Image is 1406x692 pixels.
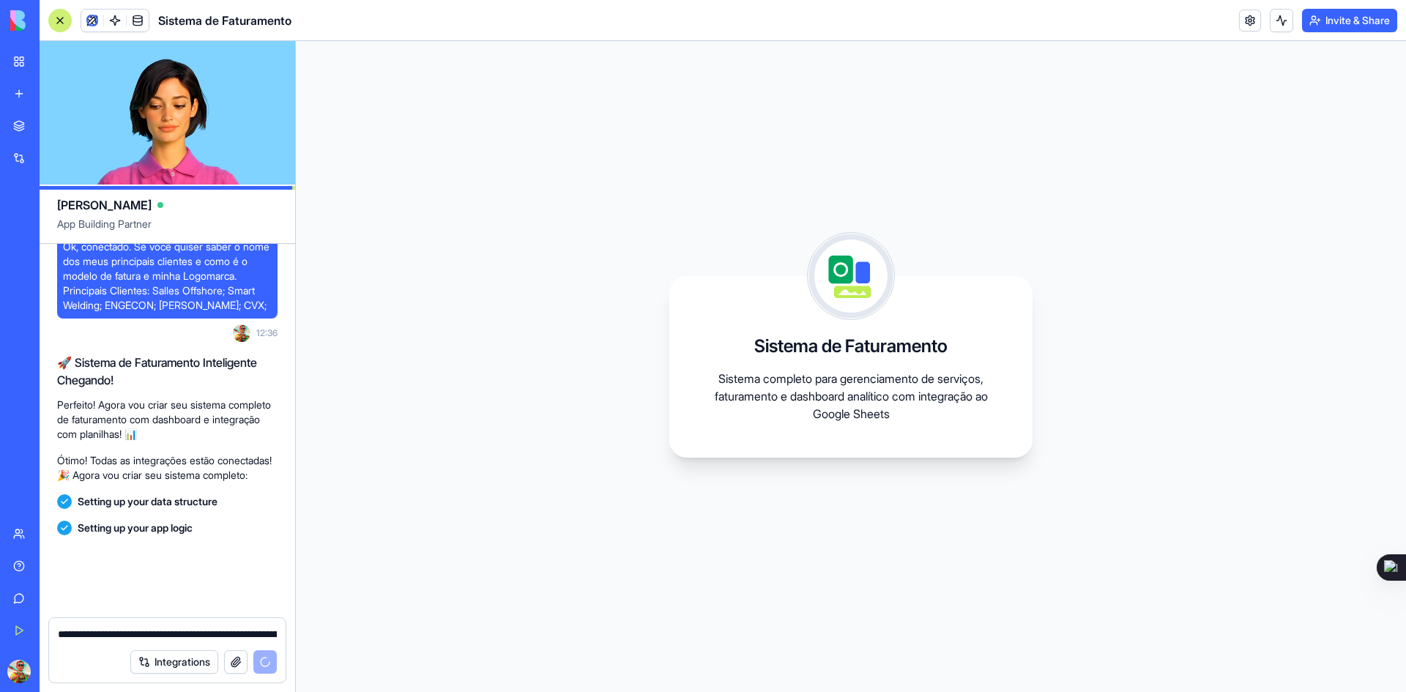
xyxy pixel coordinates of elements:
button: Upload attachment [70,480,81,491]
p: Active in the last 15m [71,18,176,33]
h3: Sistema de Faturamento [754,335,948,358]
div: Welcome to Blocks 🙌 I'm here if you have any questions! [23,115,228,144]
img: ACg8ocIb9EVBQQu06JlCgqTf6EgoUYj4ba_xHiRKThHdoj2dflUFBY4=s96-c [7,660,31,683]
button: Gif picker [46,480,58,491]
span: Ok, conectado. Se você quiser saber o nome dos meus principais clientes e como é o modelo de fatu... [63,239,272,313]
span: [PERSON_NAME] [57,196,152,214]
button: Send a message… [251,474,275,497]
div: Hey [PERSON_NAME] 👋Welcome to Blocks 🙌 I'm here if you have any questions!Shelly • 7m ago [12,84,240,152]
span: Setting up your data structure [78,494,217,509]
button: Integrations [130,650,218,674]
div: Shelly • 7m ago [23,155,95,164]
img: Profile image for Shelly [42,8,65,31]
h1: Shelly [71,7,106,18]
div: Shelly says… [12,84,281,185]
button: Invite & Share [1302,9,1397,32]
img: logo [10,10,101,31]
textarea: Message… [12,449,280,474]
button: Start recording [93,480,105,491]
button: Home [229,6,257,34]
span: Setting up your app logic [78,521,193,535]
button: go back [10,6,37,34]
p: Perfeito! Agora vou criar seu sistema completo de faturamento com dashboard e integração com plan... [57,398,278,442]
p: Ótimo! Todas as integrações estão conectadas! 🎉 Agora vou criar seu sistema completo: [57,453,278,483]
h2: 🚀 Sistema de Faturamento Inteligente Chegando! [57,354,278,389]
span: 12:36 [256,327,278,339]
button: Emoji picker [23,480,34,491]
span: App Building Partner [57,217,278,243]
p: Sistema completo para gerenciamento de serviços, faturamento e dashboard analítico com integração... [704,370,997,423]
img: ACg8ocIb9EVBQQu06JlCgqTf6EgoUYj4ba_xHiRKThHdoj2dflUFBY4=s96-c [233,324,250,342]
div: Hey [PERSON_NAME] 👋 [23,93,228,108]
span: Sistema de Faturamento [158,12,291,29]
div: Close [257,6,283,32]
